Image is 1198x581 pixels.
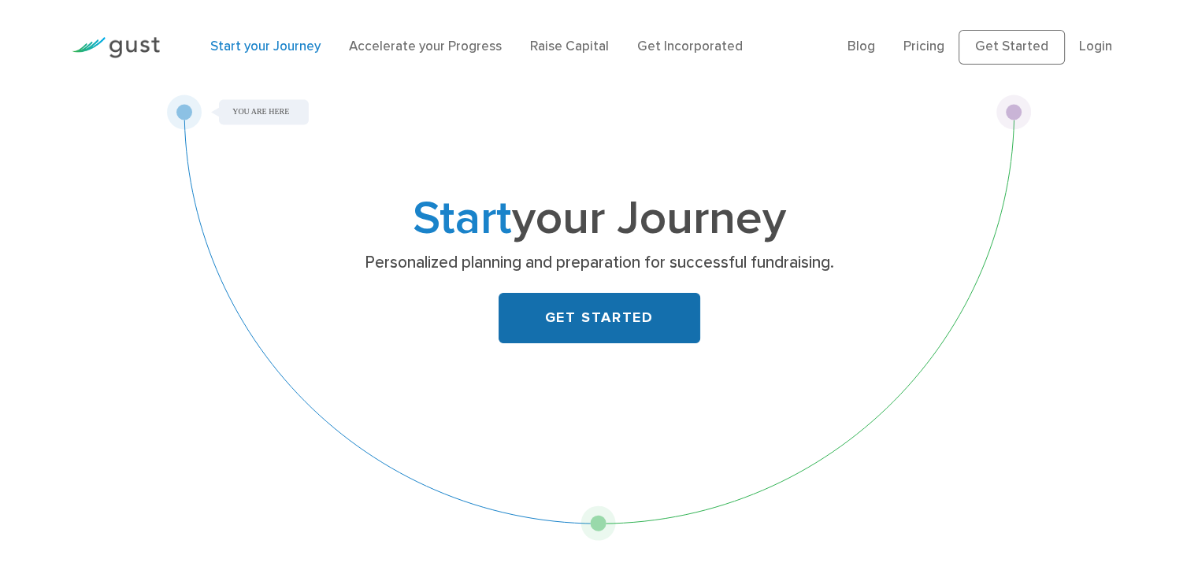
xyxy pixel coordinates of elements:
[294,252,904,274] p: Personalized planning and preparation for successful fundraising.
[848,39,875,54] a: Blog
[288,198,911,241] h1: your Journey
[637,39,743,54] a: Get Incorporated
[959,30,1065,65] a: Get Started
[349,39,502,54] a: Accelerate your Progress
[499,293,700,343] a: GET STARTED
[530,39,609,54] a: Raise Capital
[72,37,160,58] img: Gust Logo
[903,39,944,54] a: Pricing
[210,39,321,54] a: Start your Journey
[1079,39,1112,54] a: Login
[413,191,512,246] span: Start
